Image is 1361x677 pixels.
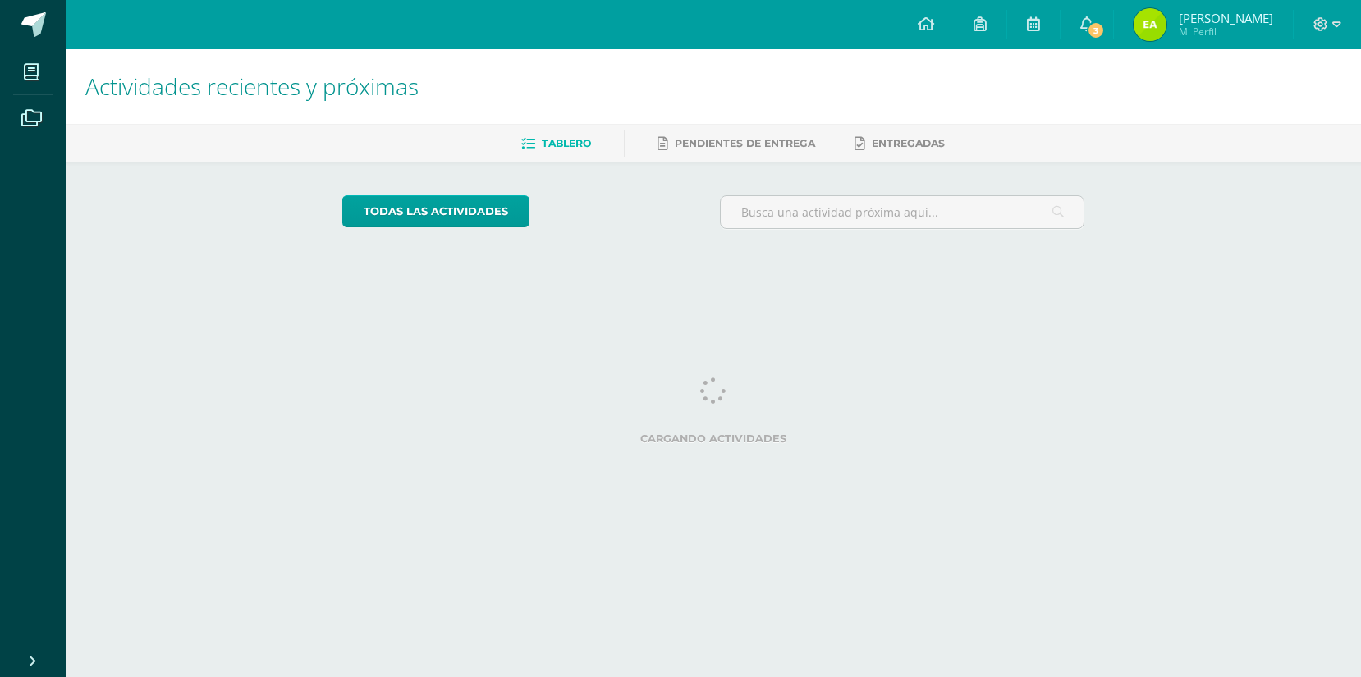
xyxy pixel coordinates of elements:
[855,130,945,157] a: Entregadas
[342,195,529,227] a: todas las Actividades
[675,137,815,149] span: Pendientes de entrega
[1179,25,1273,39] span: Mi Perfil
[658,130,815,157] a: Pendientes de entrega
[721,196,1084,228] input: Busca una actividad próxima aquí...
[342,432,1085,445] label: Cargando actividades
[1179,10,1273,26] span: [PERSON_NAME]
[872,137,945,149] span: Entregadas
[542,137,591,149] span: Tablero
[1087,21,1105,39] span: 3
[521,130,591,157] a: Tablero
[85,71,419,102] span: Actividades recientes y próximas
[1134,8,1166,41] img: 4c2a7abacd59fa5c976236ee5449419b.png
